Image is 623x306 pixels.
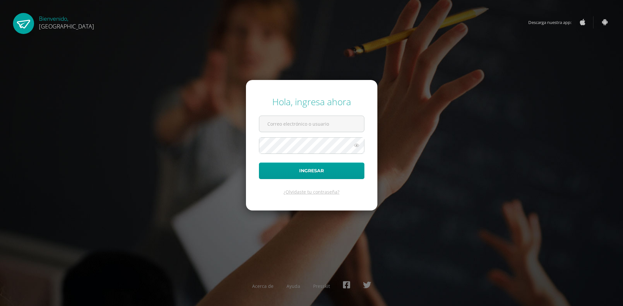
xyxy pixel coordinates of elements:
[284,189,339,195] a: ¿Olvidaste tu contraseña?
[259,116,364,132] input: Correo electrónico o usuario
[252,283,274,289] a: Acerca de
[528,16,578,28] span: Descarga nuestra app:
[39,13,94,30] div: Bienvenido,
[39,22,94,30] span: [GEOGRAPHIC_DATA]
[259,163,364,179] button: Ingresar
[287,283,300,289] a: Ayuda
[313,283,330,289] a: Presskit
[259,96,364,108] div: Hola, ingresa ahora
